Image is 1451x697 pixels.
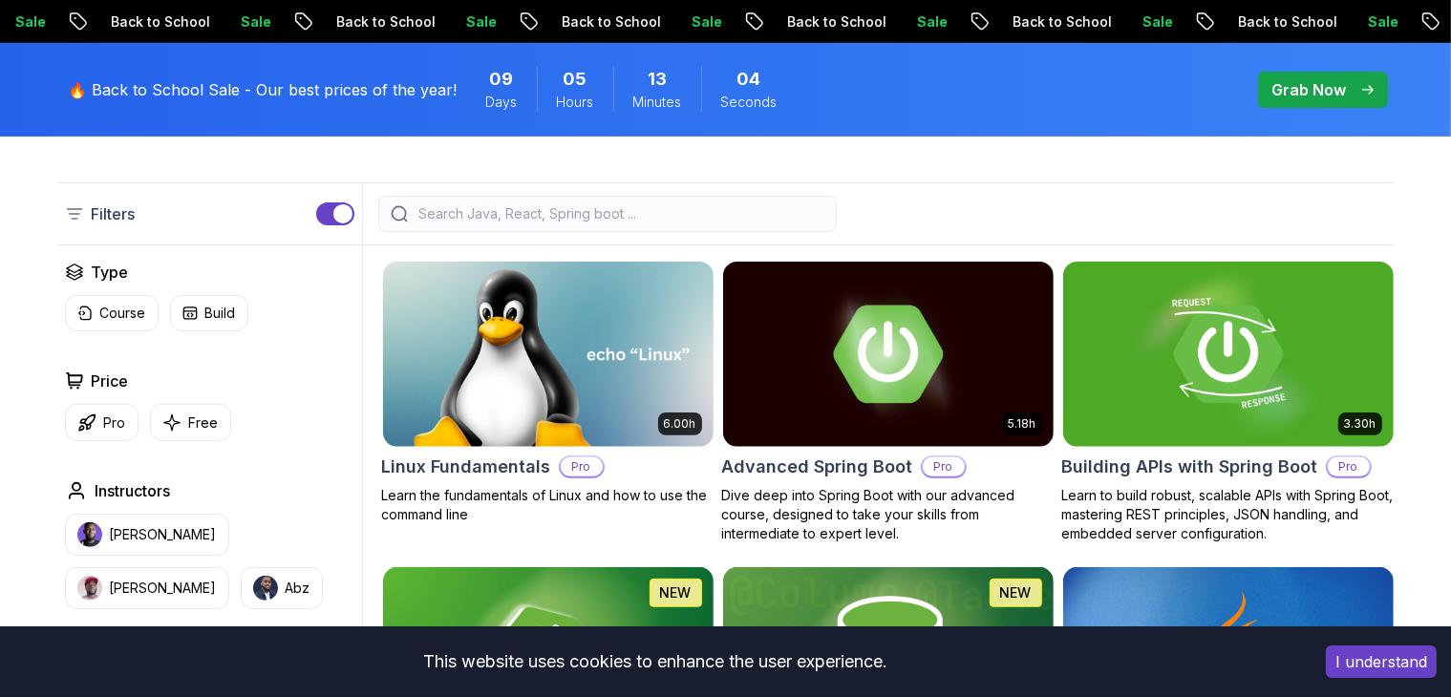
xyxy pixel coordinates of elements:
[77,522,102,547] img: instructor img
[1009,416,1036,432] p: 5.18h
[1344,416,1376,432] p: 3.30h
[1001,12,1062,32] p: Sale
[150,404,231,441] button: Free
[416,204,824,223] input: Search Java, React, Spring boot ...
[486,93,518,112] span: Days
[646,12,776,32] p: Back to School
[722,454,913,480] h2: Advanced Spring Boot
[1227,12,1288,32] p: Sale
[241,567,323,609] button: instructor imgAbz
[92,261,129,284] h2: Type
[325,12,386,32] p: Sale
[561,457,603,476] p: Pro
[382,261,715,524] a: Linux Fundamentals card6.00hLinux FundamentalsProLearn the fundamentals of Linux and how to use t...
[253,576,278,601] img: instructor img
[871,12,1001,32] p: Back to School
[1097,12,1227,32] p: Back to School
[923,457,965,476] p: Pro
[648,66,667,93] span: 13 Minutes
[189,413,219,433] p: Free
[564,66,587,93] span: 5 Hours
[1062,261,1395,543] a: Building APIs with Spring Boot card3.30hBuilding APIs with Spring BootProLearn to build robust, s...
[1062,454,1318,480] h2: Building APIs with Spring Boot
[170,295,248,331] button: Build
[65,295,159,331] button: Course
[110,525,217,544] p: [PERSON_NAME]
[722,486,1055,543] p: Dive deep into Spring Boot with our advanced course, designed to take your skills from intermedia...
[382,486,715,524] p: Learn the fundamentals of Linux and how to use the command line
[100,304,146,323] p: Course
[1328,457,1370,476] p: Pro
[737,66,761,93] span: 4 Seconds
[14,641,1297,683] div: This website uses cookies to enhance the user experience.
[110,579,217,598] p: [PERSON_NAME]
[1063,262,1394,447] img: Building APIs with Spring Boot card
[633,93,682,112] span: Minutes
[1062,486,1395,543] p: Learn to build robust, scalable APIs with Spring Boot, mastering REST principles, JSON handling, ...
[557,93,594,112] span: Hours
[722,261,1055,543] a: Advanced Spring Boot card5.18hAdvanced Spring BootProDive deep into Spring Boot with our advanced...
[99,12,160,32] p: Sale
[1326,645,1437,678] button: Accept cookies
[286,579,310,598] p: Abz
[65,514,229,556] button: instructor img[PERSON_NAME]
[77,576,102,601] img: instructor img
[65,404,139,441] button: Pro
[776,12,837,32] p: Sale
[205,304,236,323] p: Build
[721,93,778,112] span: Seconds
[195,12,325,32] p: Back to School
[65,567,229,609] button: instructor img[PERSON_NAME]
[723,262,1054,447] img: Advanced Spring Boot card
[664,416,696,432] p: 6.00h
[104,413,126,433] p: Pro
[490,66,514,93] span: 9 Days
[382,454,551,480] h2: Linux Fundamentals
[660,583,692,602] p: NEW
[550,12,611,32] p: Sale
[1272,78,1347,101] p: Grab Now
[96,479,171,502] h2: Instructors
[92,370,129,392] h2: Price
[1000,583,1032,602] p: NEW
[92,202,136,225] p: Filters
[420,12,550,32] p: Back to School
[383,262,714,447] img: Linux Fundamentals card
[69,78,458,101] p: 🔥 Back to School Sale - Our best prices of the year!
